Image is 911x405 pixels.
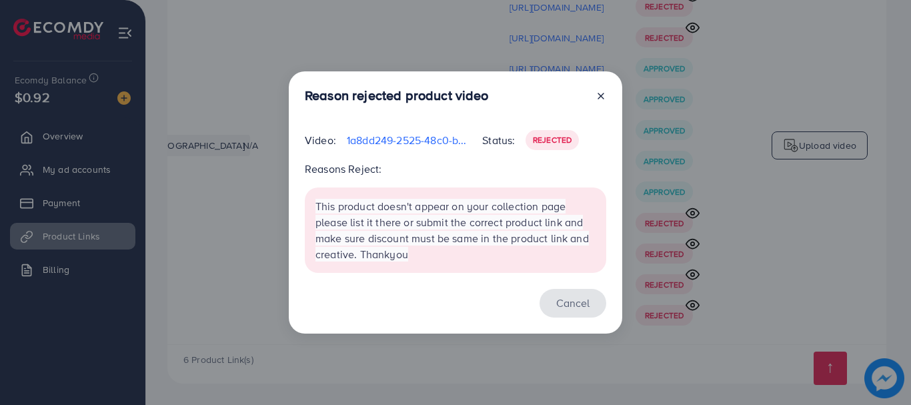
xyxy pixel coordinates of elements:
[315,199,589,262] span: This product doesn't appear on your collection page please list it there or submit the correct pr...
[305,87,489,103] h3: Reason rejected product video
[305,161,606,177] p: Reasons Reject:
[482,132,515,148] p: Status:
[533,134,572,145] span: Rejected
[540,289,606,318] button: Cancel
[305,132,336,148] p: Video:
[347,132,472,148] p: 1a8dd249-2525-48c0-be7b-532d4c040d5c-1757069394840.mp4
